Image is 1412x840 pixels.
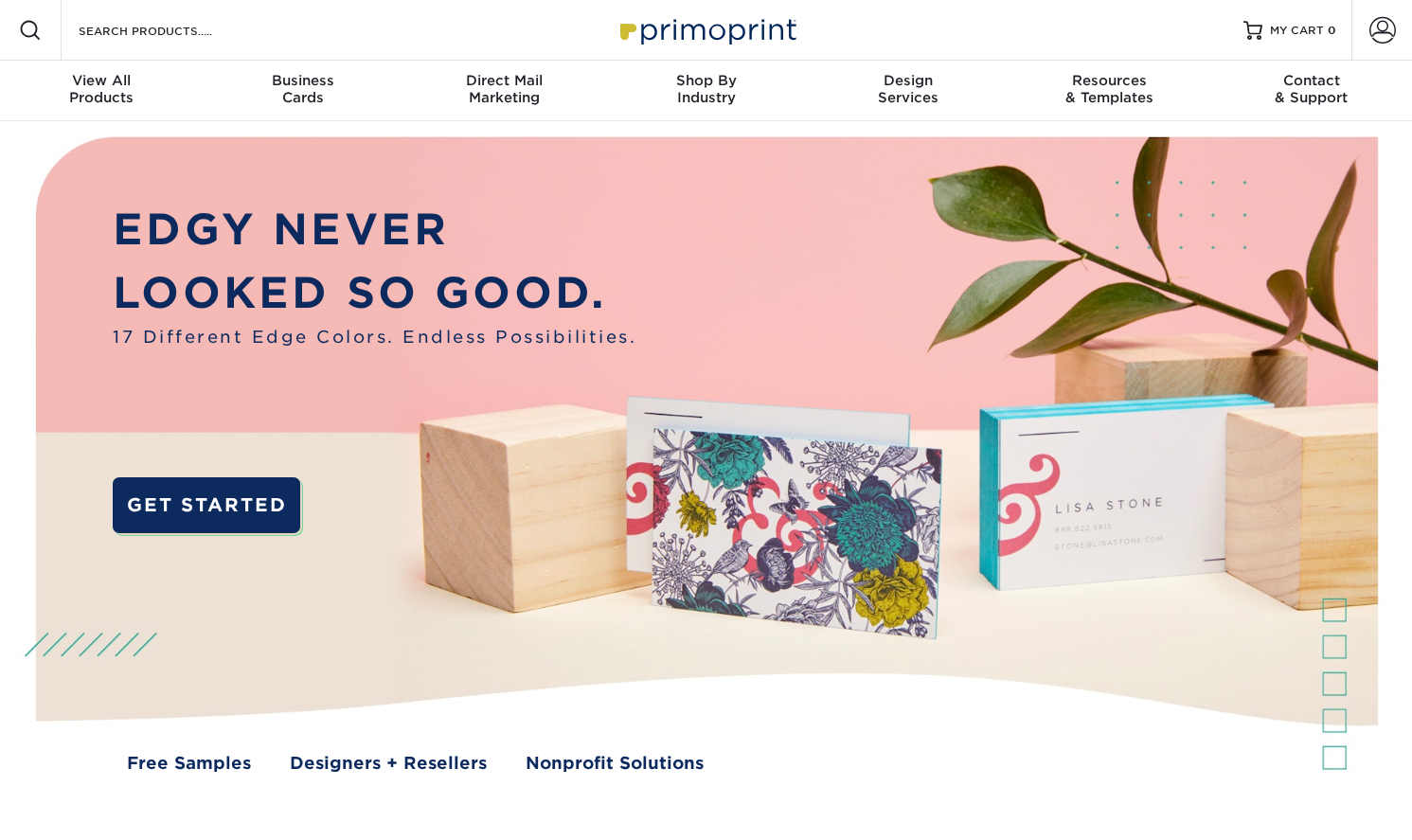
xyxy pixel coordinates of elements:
[202,61,403,121] a: BusinessCards
[403,61,605,121] a: Direct MailMarketing
[1270,23,1324,39] span: MY CART
[605,72,807,106] div: Industry
[113,325,636,350] span: 17 Different Edge Colors. Endless Possibilities.
[290,751,487,777] a: Designers + Resellers
[113,477,300,533] a: GET STARTED
[113,261,636,325] p: LOOKED SO GOOD.
[605,72,807,89] span: Shop By
[77,19,261,42] input: SEARCH PRODUCTS.....
[127,751,251,777] a: Free Samples
[526,751,704,777] a: Nonprofit Solutions
[1210,72,1412,89] span: Contact
[605,61,807,121] a: Shop ByIndustry
[202,72,403,89] span: Business
[807,72,1009,106] div: Services
[807,61,1009,121] a: DesignServices
[1328,24,1336,37] span: 0
[612,9,801,50] img: Primoprint
[807,72,1009,89] span: Design
[1210,72,1412,106] div: & Support
[1009,61,1210,121] a: Resources& Templates
[1009,72,1210,89] span: Resources
[403,72,605,106] div: Marketing
[1210,61,1412,121] a: Contact& Support
[113,198,636,261] p: EDGY NEVER
[403,72,605,89] span: Direct Mail
[1009,72,1210,106] div: & Templates
[202,72,403,106] div: Cards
